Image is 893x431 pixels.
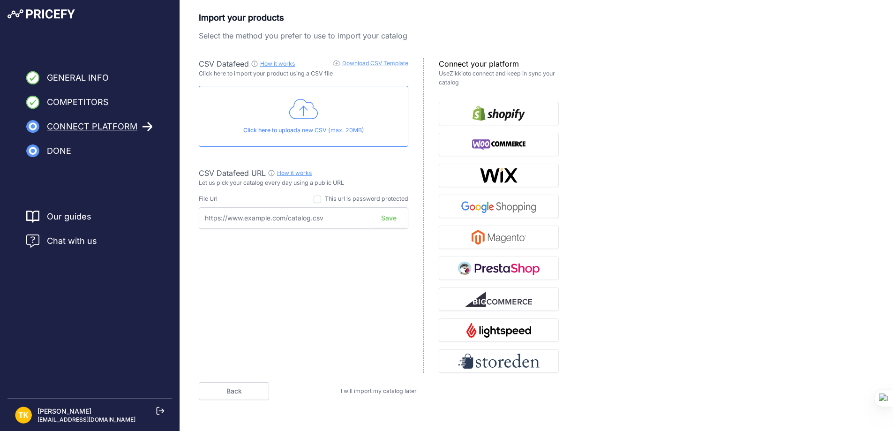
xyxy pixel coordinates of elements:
div: File Url [199,195,218,204]
img: Magento 2 [472,230,526,245]
img: Pricefy Logo [8,9,75,19]
p: Import your products [199,11,559,24]
a: Zikkio [450,70,466,77]
button: Save [371,209,406,227]
img: Google Shopping [458,199,540,214]
a: Back [199,382,269,400]
div: This url is password protected [325,195,408,204]
p: Click here to import your product using a CSV file [199,69,408,78]
p: [EMAIL_ADDRESS][DOMAIN_NAME] [38,416,135,423]
span: General Info [47,71,109,84]
img: Wix [480,168,518,183]
p: [PERSON_NAME] [38,407,135,416]
span: Done [47,144,71,158]
img: Storeden [458,354,540,369]
img: Shopify [473,106,525,121]
img: Lightspeed [466,323,531,338]
p: a new CSV (max. 20MB) [207,126,400,135]
p: Connect your platform [439,58,559,69]
span: CSV Datafeed URL [199,168,266,178]
p: Use to connect and keep in sync your catalog [439,69,559,87]
a: Download CSV Template [342,60,408,67]
a: Our guides [47,210,91,223]
img: BigCommerce [465,292,532,307]
img: WooCommerce [472,137,526,152]
p: Let us pick your catalog every day using a public URL [199,179,408,188]
a: Chat with us [26,234,97,248]
input: https://www.example.com/catalog.csv [199,207,408,229]
img: PrestaShop [458,261,540,276]
span: Click here to upload [243,127,297,134]
span: Chat with us [47,234,97,248]
span: Connect Platform [47,120,137,133]
span: CSV Datafeed [199,59,249,68]
p: Select the method you prefer to use to import your catalog [199,30,559,41]
a: I will import my catalog later [341,387,417,394]
a: How it works [277,169,312,176]
a: How it works [260,60,295,67]
span: Competitors [47,96,109,109]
